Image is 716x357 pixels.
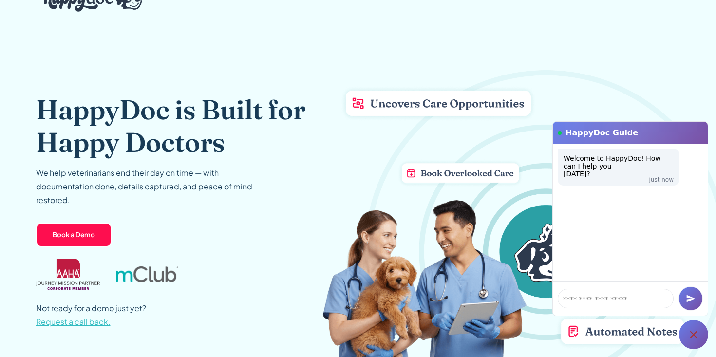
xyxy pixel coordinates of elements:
[36,259,100,290] img: AAHA Advantage logo
[36,166,270,207] p: We help veterinarians end their day on time — with documentation done, details captured, and peac...
[36,93,326,158] h1: HappyDoc is Built for Happy Doctors
[36,301,146,329] p: Not ready for a demo just yet?
[36,317,111,327] span: Request a call back.
[36,223,112,247] a: Book a Demo
[116,266,178,282] img: mclub logo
